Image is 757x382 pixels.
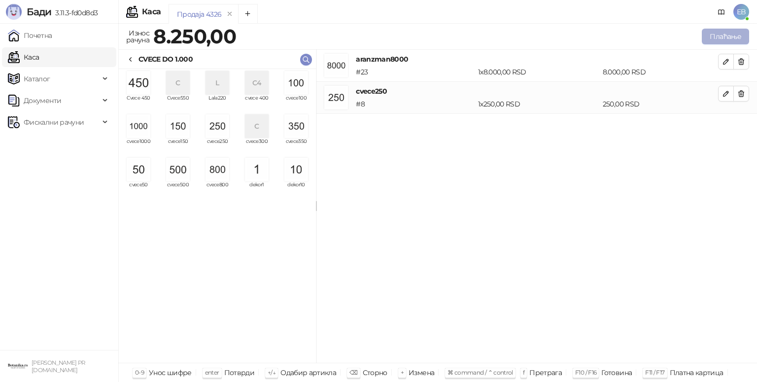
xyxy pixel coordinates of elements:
[166,71,190,95] div: C
[601,67,720,77] div: 8.000,00 RSD
[223,10,236,18] button: remove
[24,112,84,132] span: Фискални рачуни
[447,369,513,376] span: ⌘ command / ⌃ control
[280,366,336,379] div: Одабир артикла
[241,96,273,110] span: cvece 400
[123,96,154,110] span: Cvece 450
[135,369,144,376] span: 0-9
[27,6,51,18] span: Бади
[280,96,312,110] span: cvece100
[356,86,718,97] h4: cvece250
[284,114,308,138] img: Slika
[202,139,233,154] span: cvece250
[670,366,723,379] div: Платна картица
[177,9,221,20] div: Продаја 4326
[241,182,273,197] span: dekor1
[476,99,601,109] div: 1 x 250,00 RSD
[363,366,387,379] div: Сторно
[354,67,476,77] div: # 23
[202,96,233,110] span: Lala220
[162,96,194,110] span: Cvece550
[124,27,151,46] div: Износ рачуна
[138,54,193,65] div: CVECE DO 1.000
[245,71,269,95] div: C4
[245,114,269,138] div: C
[224,366,255,379] div: Потврди
[284,71,308,95] img: Slika
[153,24,236,48] strong: 8.250,00
[476,67,601,77] div: 1 x 8.000,00 RSD
[24,69,50,89] span: Каталог
[8,26,52,45] a: Почетна
[6,4,22,20] img: Logo
[162,182,194,197] span: cvece500
[24,91,61,110] span: Документи
[601,366,632,379] div: Готовина
[8,356,28,376] img: 64x64-companyLogo-0e2e8aaa-0bd2-431b-8613-6e3c65811325.png
[127,114,150,138] img: Slika
[241,139,273,154] span: cvece300
[280,182,312,197] span: dekor10
[127,71,150,95] img: Slika
[529,366,562,379] div: Претрага
[8,47,39,67] a: Каса
[206,158,229,181] img: Slika
[401,369,404,376] span: +
[409,366,434,379] div: Измена
[123,182,154,197] span: cvece50
[238,4,258,24] button: Add tab
[206,114,229,138] img: Slika
[142,8,161,16] div: Каса
[523,369,524,376] span: f
[645,369,664,376] span: F11 / F17
[284,158,308,181] img: Slika
[127,158,150,181] img: Slika
[119,69,316,363] div: grid
[356,54,718,65] h4: aranzman8000
[575,369,596,376] span: F10 / F16
[202,182,233,197] span: cvece800
[162,139,194,154] span: cvece150
[51,8,98,17] span: 3.11.3-fd0d8d3
[166,114,190,138] img: Slika
[354,99,476,109] div: # 8
[205,369,219,376] span: enter
[206,71,229,95] div: L
[245,158,269,181] img: Slika
[32,359,85,374] small: [PERSON_NAME] PR [DOMAIN_NAME]
[123,139,154,154] span: cvece1000
[268,369,275,376] span: ↑/↓
[733,4,749,20] span: EB
[166,158,190,181] img: Slika
[702,29,749,44] button: Плаћање
[349,369,357,376] span: ⌫
[280,139,312,154] span: cvece350
[601,99,720,109] div: 250,00 RSD
[714,4,729,20] a: Документација
[149,366,192,379] div: Унос шифре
